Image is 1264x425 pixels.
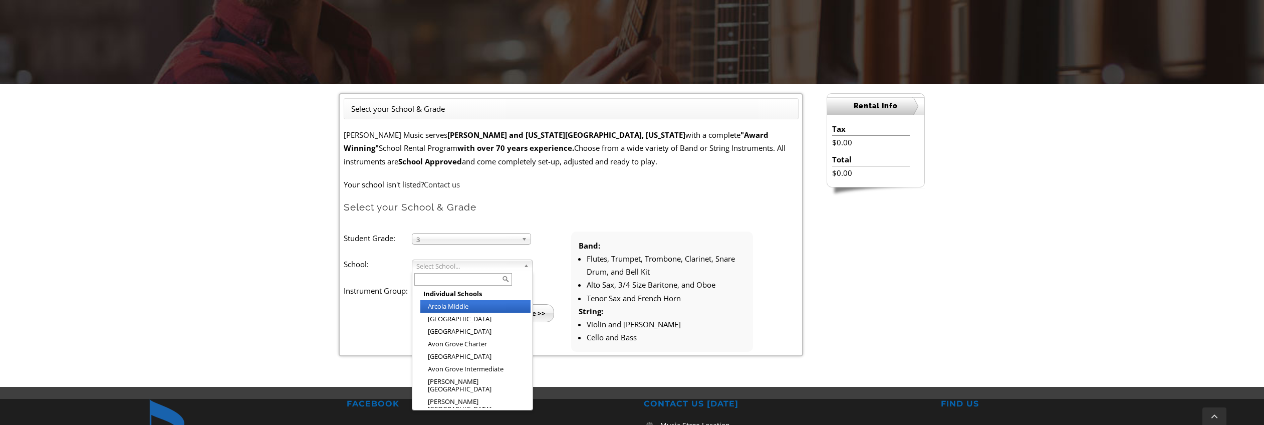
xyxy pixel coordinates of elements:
h2: Select your School & Grade [344,201,799,214]
li: Avon Grove Intermediate [420,363,531,375]
label: Student Grade: [344,232,412,245]
strong: with over 70 years experience. [457,143,574,153]
li: [PERSON_NAME][GEOGRAPHIC_DATA] [420,375,531,395]
li: Tenor Sax and French Horn [587,292,745,305]
li: $0.00 [832,136,910,149]
li: Alto Sax, 3/4 Size Baritone, and Oboe [587,278,745,291]
li: $0.00 [832,166,910,179]
li: [GEOGRAPHIC_DATA] [420,325,531,338]
li: Individual Schools [420,288,531,300]
li: Cello and Bass [587,331,745,344]
h2: CONTACT US [DATE] [644,399,917,409]
p: Your school isn't listed? [344,178,799,191]
span: 3 [416,234,518,246]
strong: [PERSON_NAME] and [US_STATE][GEOGRAPHIC_DATA], [US_STATE] [447,130,685,140]
p: [PERSON_NAME] Music serves with a complete School Rental Program Choose from a wide variety of Ba... [344,128,799,168]
h2: FIND US [941,399,1214,409]
li: Avon Grove Charter [420,338,531,350]
li: [GEOGRAPHIC_DATA] [420,350,531,363]
h2: Rental Info [827,97,924,115]
a: Contact us [424,179,460,189]
li: Violin and [PERSON_NAME] [587,318,745,331]
span: Select School... [416,260,520,272]
li: [PERSON_NAME][GEOGRAPHIC_DATA] [420,395,531,415]
li: Tax [832,122,910,136]
strong: School Approved [398,156,462,166]
label: School: [344,258,412,271]
strong: String: [579,306,603,316]
li: [GEOGRAPHIC_DATA] [420,313,531,325]
h2: FACEBOOK [347,399,620,409]
li: Arcola Middle [420,300,531,313]
li: Flutes, Trumpet, Trombone, Clarinet, Snare Drum, and Bell Kit [587,252,745,279]
label: Instrument Group: [344,284,412,297]
strong: Band: [579,241,600,251]
img: sidebar-footer.png [827,187,925,196]
li: Total [832,153,910,166]
li: Select your School & Grade [351,102,445,115]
